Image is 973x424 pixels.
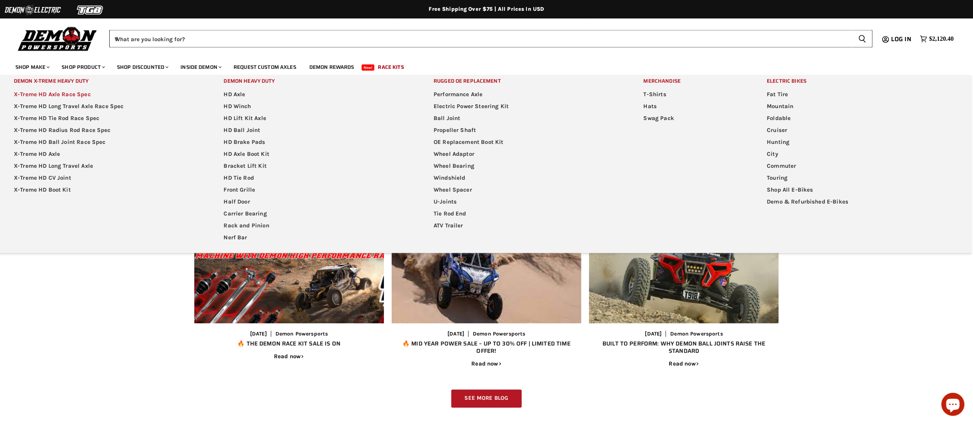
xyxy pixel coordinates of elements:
[645,331,662,337] span: [DATE]
[424,75,633,87] a: Rugged OE Replacement
[424,172,633,184] a: Windshield
[214,88,423,244] ul: Main menu
[634,112,756,124] a: Swag Pack
[228,59,302,75] a: Request Custom Axles
[757,136,966,148] a: Hunting
[4,88,213,100] a: X-Treme HD Axle Race Spec
[929,35,954,43] span: $2,120.40
[109,30,873,48] form: Product
[451,390,522,408] a: See more Blog
[468,331,526,337] span: Demon Powersports
[214,160,423,172] a: Bracket Lift Kit
[4,88,213,196] ul: Main menu
[214,196,423,208] a: Half Door
[634,88,756,124] ul: Main menu
[424,112,633,124] a: Ball Joint
[4,148,213,160] a: X-Treme HD Axle
[424,100,633,112] a: Electric Power Steering Kit
[757,160,966,172] a: Commuter
[372,59,410,75] a: Race Kits
[56,59,110,75] a: Shop Product
[4,136,213,148] a: X-Treme HD Ball Joint Race Spec
[757,100,966,112] a: Mountain
[471,360,501,367] a: read 🔥 Mid Year Power Sale – Up to 30% Off | Limited Time Offer!
[757,88,966,208] ul: Main menu
[424,208,633,220] a: Tie Rod End
[669,360,699,367] a: read Built to Perform: Why Demon Ball Joints Raise the Standard
[424,136,633,148] a: OE Replacement Boot Kit
[424,124,633,136] a: Propeller Shaft
[175,59,226,75] a: Inside Demon
[757,124,966,136] a: Cruiser
[111,59,173,75] a: Shop Discounted
[424,88,633,100] a: Performance Axle
[447,331,464,337] span: [DATE]
[916,33,958,45] a: $2,120.40
[888,36,916,43] a: Log in
[424,220,633,232] a: ATV Trailer
[271,331,328,337] span: Demon Powersports
[757,112,966,124] a: Foldable
[4,75,213,87] a: Demon X-treme Heavy Duty
[4,100,213,112] a: X-Treme HD Long Travel Axle Race Spec
[10,59,54,75] a: Shop Make
[179,6,794,13] div: Free Shipping Over $75 | All Prices In USD
[237,339,340,348] a: 🔥 The Demon Race Kit Sale Is On
[214,88,423,100] a: HD Axle
[424,160,633,172] a: Wheel Bearing
[424,196,633,208] a: U-Joints
[250,331,267,337] span: [DATE]
[424,148,633,160] a: Wheel Adaptor
[214,208,423,220] a: Carrier Bearing
[214,100,423,112] a: HD Winch
[634,100,756,112] a: Hats
[666,331,723,337] span: Demon Powersports
[304,59,360,75] a: Demon Rewards
[274,353,304,360] a: read 🔥 The Demon Race Kit Sale Is On
[214,124,423,136] a: HD Ball Joint
[214,184,423,196] a: Front Grille
[634,88,756,100] a: T-Shirts
[757,148,966,160] a: City
[852,30,873,48] button: Search
[757,184,966,196] a: Shop All E-Bikes
[4,124,213,136] a: X-Treme HD Radius Rod Race Spec
[402,339,571,356] a: 🔥 Mid Year Power Sale – Up to 30% Off | Limited Time Offer!
[602,339,765,356] a: Built to Perform: Why Demon Ball Joints Raise the Standard
[214,172,423,184] a: HD Tie Rod
[109,30,852,48] input: When autocomplete results are available use up and down arrows to review and enter to select
[891,34,911,44] span: Log in
[362,65,375,71] span: New!
[214,220,423,232] a: Rack and Pinion
[757,172,966,184] a: Touring
[757,196,966,208] a: Demo & Refurbished E-Bikes
[424,184,633,196] a: Wheel Spacer
[4,112,213,124] a: X-Treme HD Tie Rod Race Spec
[214,75,423,87] a: Demon Heavy Duty
[757,88,966,100] a: Fat Tire
[4,184,213,196] a: X-Treme HD Boot Kit
[634,75,756,87] a: Merchandise
[214,112,423,124] a: HD Lift Kit Axle
[4,172,213,184] a: X-Treme HD CV Joint
[62,3,119,17] img: TGB Logo 2
[939,393,967,418] inbox-online-store-chat: Shopify online store chat
[424,88,633,232] ul: Main menu
[15,25,100,52] img: Demon Powersports
[4,160,213,172] a: X-Treme HD Long Travel Axle
[214,148,423,160] a: HD Axle Boot Kit
[214,136,423,148] a: HD Brake Pads
[757,75,966,87] a: Electric Bikes
[10,56,952,75] ul: Main menu
[214,232,423,244] a: Nerf Bar
[4,3,62,17] img: Demon Electric Logo 2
